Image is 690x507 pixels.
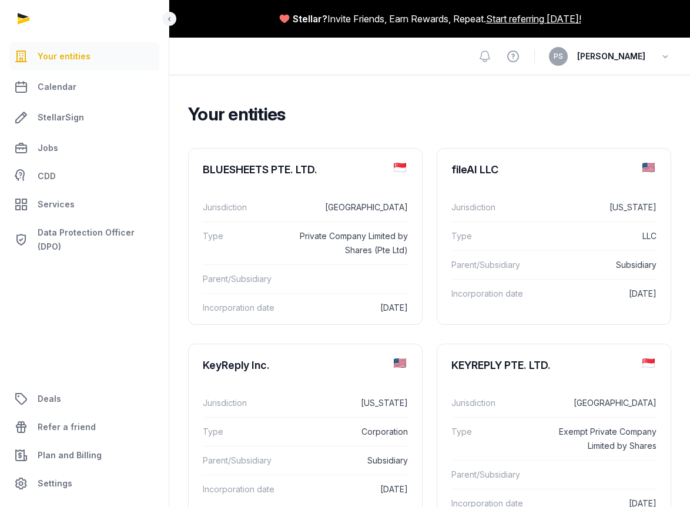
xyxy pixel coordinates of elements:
div: fileAI LLC [451,163,498,177]
a: Data Protection Officer (DPO) [9,221,159,258]
dt: Type [203,229,281,257]
dt: Jurisdiction [203,200,281,214]
dd: LLC [539,229,656,243]
span: Jobs [38,141,58,155]
dd: Private Company Limited by Shares (Pte Ltd) [290,229,408,257]
div: BLUESHEETS PTE. LTD. [203,163,317,177]
a: fileAI LLCJurisdiction[US_STATE]TypeLLCParent/SubsidiarySubsidiaryIncorporation date[DATE] [437,149,671,317]
dd: [GEOGRAPHIC_DATA] [539,396,656,410]
img: us.png [642,163,655,172]
a: Refer a friend [9,413,159,441]
a: StellarSign [9,103,159,132]
dt: Type [451,229,530,243]
dd: [DATE] [290,482,408,496]
dt: Type [451,425,530,453]
button: PS [549,47,568,66]
dt: Jurisdiction [203,396,281,410]
dd: [DATE] [539,287,656,301]
dt: Incorporation date [203,301,281,315]
dd: Subsidiary [539,258,656,272]
a: Settings [9,469,159,498]
dd: [US_STATE] [290,396,408,410]
dd: Exempt Private Company Limited by Shares [539,425,656,453]
span: Services [38,197,75,211]
a: Services [9,190,159,219]
a: CDD [9,164,159,188]
span: Your entities [38,49,91,63]
span: CDD [38,169,56,183]
a: Plan and Billing [9,441,159,469]
dt: Incorporation date [203,482,281,496]
div: KeyReply Inc. [203,358,270,372]
span: Stellar? [293,12,327,26]
span: Plan and Billing [38,448,102,462]
img: us.png [394,358,406,368]
dd: [DATE] [290,301,408,315]
span: Deals [38,392,61,406]
dt: Parent/Subsidiary [203,272,281,286]
dt: Jurisdiction [451,396,530,410]
dt: Jurisdiction [451,200,530,214]
a: Calendar [9,73,159,101]
dd: Subsidiary [290,454,408,468]
dt: Type [203,425,281,439]
img: sg.png [394,163,406,172]
div: KEYREPLY PTE. LTD. [451,358,551,372]
span: Settings [38,476,72,491]
a: Your entities [9,42,159,70]
dt: Parent/Subsidiary [203,454,281,468]
a: Start referring [DATE]! [486,12,581,26]
span: Data Protection Officer (DPO) [38,226,155,254]
span: PS [554,53,563,60]
a: Deals [9,385,159,413]
a: BLUESHEETS PTE. LTD.Jurisdiction[GEOGRAPHIC_DATA]TypePrivate Company Limited by Shares (Pte Ltd)P... [189,149,422,331]
img: sg.png [642,358,655,368]
h2: Your entities [188,103,662,125]
dd: [US_STATE] [539,200,656,214]
dt: Incorporation date [451,287,530,301]
dt: Parent/Subsidiary [451,468,530,482]
span: [PERSON_NAME] [577,49,645,63]
span: Calendar [38,80,76,94]
a: Jobs [9,134,159,162]
span: Refer a friend [38,420,96,434]
dt: Parent/Subsidiary [451,258,530,272]
dd: Corporation [290,425,408,439]
span: StellarSign [38,110,84,125]
dd: [GEOGRAPHIC_DATA] [290,200,408,214]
